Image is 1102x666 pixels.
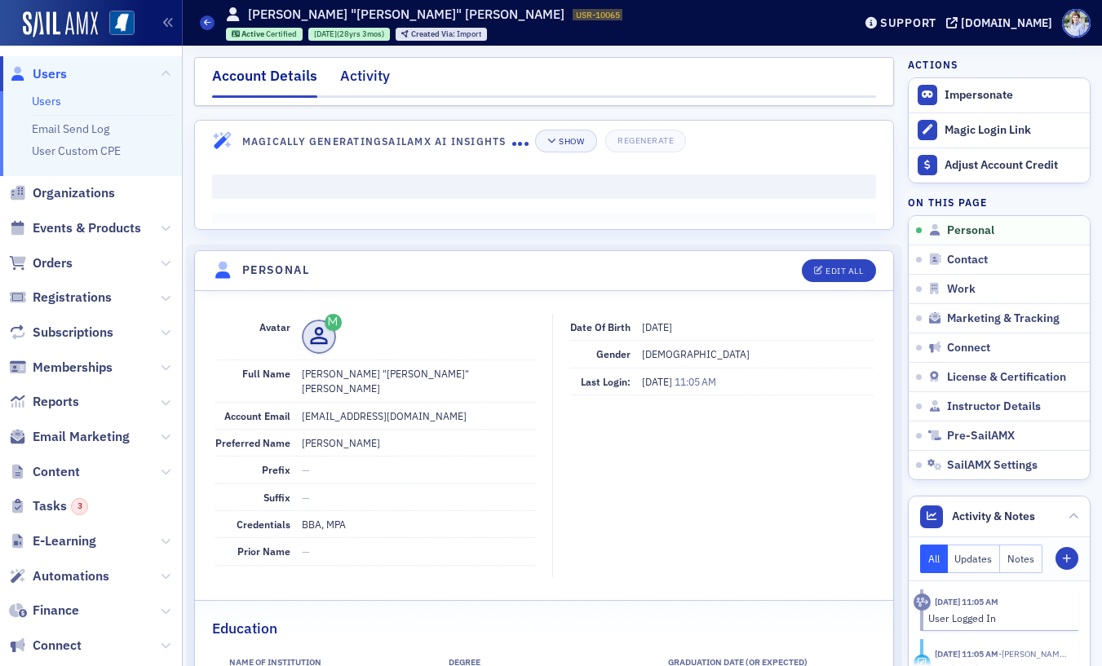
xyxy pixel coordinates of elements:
[9,219,141,237] a: Events & Products
[947,282,976,297] span: Work
[948,545,1001,573] button: Updates
[596,347,631,360] span: Gender
[880,15,936,30] div: Support
[263,491,290,504] span: Suffix
[98,11,135,38] a: View Homepage
[302,511,536,537] dd: BBA, MPA
[535,130,596,152] button: Show
[9,602,79,620] a: Finance
[947,253,988,267] span: Contact
[33,637,82,655] span: Connect
[581,375,631,388] span: Last Login:
[33,463,80,481] span: Content
[9,254,73,272] a: Orders
[1062,9,1091,37] span: Profile
[302,491,310,504] span: —
[9,324,113,342] a: Subscriptions
[947,399,1041,414] span: Instructor Details
[32,121,109,136] a: Email Send Log
[266,29,297,39] span: Certified
[945,158,1082,173] div: Adjust Account Credit
[241,29,266,39] span: Active
[248,6,564,24] h1: [PERSON_NAME] "[PERSON_NAME]" [PERSON_NAME]
[914,593,931,611] div: Activity
[226,28,303,41] div: Active: Active: Certified
[802,259,875,282] button: Edit All
[411,30,481,39] div: Import
[9,393,79,411] a: Reports
[396,28,487,41] div: Created Via: Import
[212,618,277,639] h2: Education
[33,393,79,411] span: Reports
[9,65,67,83] a: Users
[9,289,112,307] a: Registrations
[947,458,1038,473] span: SailAMX Settings
[215,436,290,449] span: Preferred Name
[920,545,948,573] button: All
[23,11,98,37] img: SailAMX
[9,497,88,515] a: Tasks3
[998,648,1067,659] span: Ron Applewhite
[909,112,1090,148] button: Magic Login Link
[946,17,1058,29] button: [DOMAIN_NAME]
[559,137,584,146] div: Show
[9,463,80,481] a: Content
[33,65,67,83] span: Users
[314,29,337,39] span: [DATE]
[947,223,994,238] span: Personal
[33,602,79,620] span: Finance
[947,370,1066,385] span: License & Certification
[909,148,1090,183] a: Adjust Account Credit
[232,29,298,39] a: Active Certified
[945,123,1082,138] div: Magic Login Link
[33,497,88,515] span: Tasks
[212,65,317,98] div: Account Details
[302,545,310,558] span: —
[935,596,998,607] time: 7/15/2025 11:05 AM
[945,88,1013,103] button: Impersonate
[302,430,536,456] dd: [PERSON_NAME]
[32,94,61,108] a: Users
[952,508,1035,525] span: Activity & Notes
[576,9,620,20] span: USR-10065
[9,532,96,550] a: E-Learning
[314,29,384,39] div: (28yrs 3mos)
[9,567,109,585] a: Automations
[302,403,536,429] dd: [EMAIL_ADDRESS][DOMAIN_NAME]
[961,15,1052,30] div: [DOMAIN_NAME]
[308,28,390,41] div: 1997-07-01 00:00:00
[33,532,96,550] span: E-Learning
[9,428,130,446] a: Email Marketing
[71,498,88,515] div: 3
[33,324,113,342] span: Subscriptions
[1000,545,1042,573] button: Notes
[928,611,1068,625] div: User Logged In
[33,184,115,202] span: Organizations
[242,367,290,380] span: Full Name
[947,311,1060,326] span: Marketing & Tracking
[935,648,998,659] time: 7/15/2025 11:05 AM
[642,320,672,333] span: [DATE]
[605,130,686,152] button: Regenerate
[242,134,512,148] h4: Magically Generating SailAMX AI Insights
[9,184,115,202] a: Organizations
[302,360,536,402] dd: [PERSON_NAME] "[PERSON_NAME]" [PERSON_NAME]
[825,267,863,276] div: Edit All
[109,11,135,36] img: SailAMX
[675,375,716,388] span: 11:05 AM
[908,57,958,72] h4: Actions
[33,254,73,272] span: Orders
[33,219,141,237] span: Events & Products
[242,262,309,279] h4: Personal
[237,518,290,531] span: Credentials
[224,409,290,422] span: Account Email
[33,567,109,585] span: Automations
[642,375,675,388] span: [DATE]
[340,65,390,95] div: Activity
[9,359,113,377] a: Memberships
[32,143,121,158] a: User Custom CPE
[570,320,631,333] span: Date of Birth
[642,341,873,367] dd: [DEMOGRAPHIC_DATA]
[237,545,290,558] span: Prior Name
